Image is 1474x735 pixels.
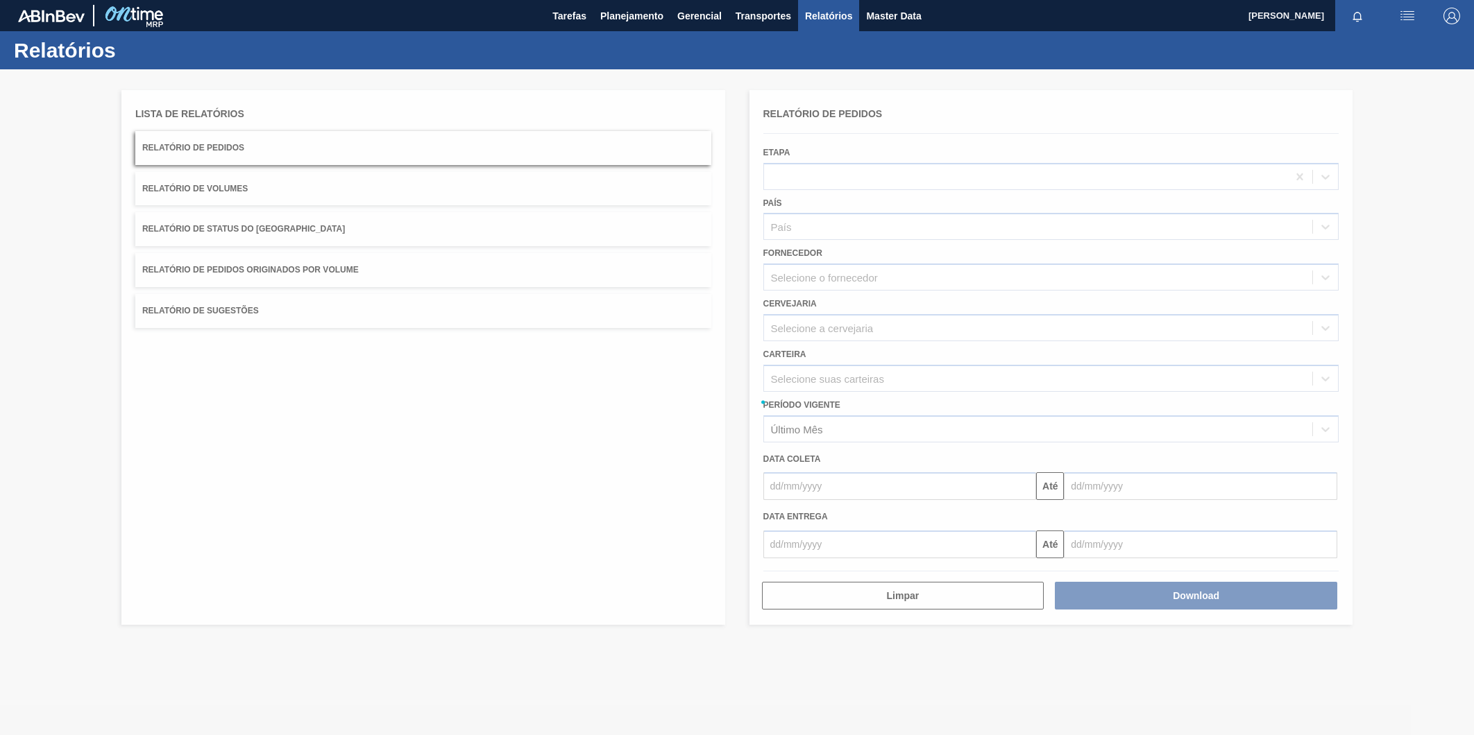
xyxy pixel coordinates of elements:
[18,10,85,22] img: TNhmsLtSVTkK8tSr43FrP2fwEKptu5GPRR3wAAAABJRU5ErkJggg==
[1443,8,1460,24] img: Logout
[1399,8,1416,24] img: userActions
[552,8,586,24] span: Tarefas
[1335,6,1380,26] button: Notificações
[866,8,921,24] span: Master Data
[805,8,852,24] span: Relatórios
[600,8,663,24] span: Planejamento
[14,42,260,58] h1: Relatórios
[677,8,722,24] span: Gerencial
[736,8,791,24] span: Transportes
